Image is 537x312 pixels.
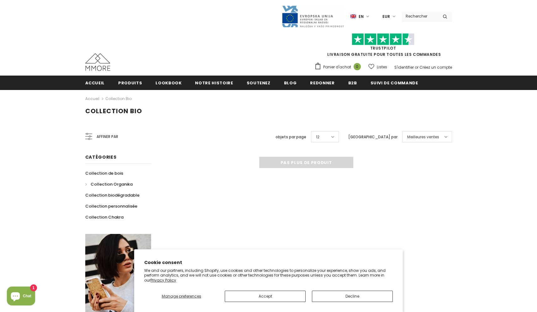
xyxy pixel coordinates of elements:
[310,80,334,86] span: Redonner
[314,36,452,57] span: LIVRAISON GRATUITE POUR TOUTES LES COMMANDES
[85,190,140,201] a: Collection biodégradable
[282,13,344,19] a: Javni Razpis
[310,76,334,90] a: Redonner
[394,65,414,70] a: S'identifier
[352,33,414,45] img: Faites confiance aux étoiles pilotes
[118,80,142,86] span: Produits
[85,53,110,71] img: Cas MMORE
[247,76,271,90] a: soutenez
[105,96,132,101] a: Collection Bio
[162,293,201,299] span: Manage preferences
[370,45,396,51] a: TrustPilot
[402,12,438,21] input: Search Site
[407,134,439,140] span: Meilleures ventes
[85,80,105,86] span: Accueil
[150,278,176,283] a: Privacy Policy
[144,268,393,283] p: We and our partners, including Shopify, use cookies and other technologies to personalize your ex...
[371,76,418,90] a: Suivi de commande
[118,76,142,90] a: Produits
[85,76,105,90] a: Accueil
[85,179,133,190] a: Collection Organika
[314,62,364,72] a: Panier d'achat 0
[85,95,99,103] a: Accueil
[91,181,133,187] span: Collection Organika
[348,134,397,140] label: [GEOGRAPHIC_DATA] par
[419,65,452,70] a: Créez un compte
[144,291,218,302] button: Manage preferences
[5,287,37,307] inbox-online-store-chat: Shopify online store chat
[377,64,387,70] span: Listes
[382,13,390,20] span: EUR
[284,76,297,90] a: Blog
[85,212,124,223] a: Collection Chakra
[85,170,123,176] span: Collection de bois
[225,291,306,302] button: Accept
[85,168,123,179] a: Collection de bois
[276,134,306,140] label: objets par page
[144,259,393,266] h2: Cookie consent
[85,154,117,160] span: Catégories
[155,76,182,90] a: Lookbook
[282,5,344,28] img: Javni Razpis
[85,214,124,220] span: Collection Chakra
[85,192,140,198] span: Collection biodégradable
[350,14,356,19] img: i-lang-1.png
[323,64,351,70] span: Panier d'achat
[354,63,361,70] span: 0
[359,13,364,20] span: en
[371,80,418,86] span: Suivi de commande
[348,76,357,90] a: B2B
[85,203,137,209] span: Collection personnalisée
[415,65,419,70] span: or
[155,80,182,86] span: Lookbook
[85,107,142,115] span: Collection Bio
[247,80,271,86] span: soutenez
[97,133,118,140] span: Affiner par
[368,61,387,72] a: Listes
[348,80,357,86] span: B2B
[316,134,319,140] span: 12
[85,201,137,212] a: Collection personnalisée
[284,80,297,86] span: Blog
[195,76,233,90] a: Notre histoire
[195,80,233,86] span: Notre histoire
[312,291,393,302] button: Decline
